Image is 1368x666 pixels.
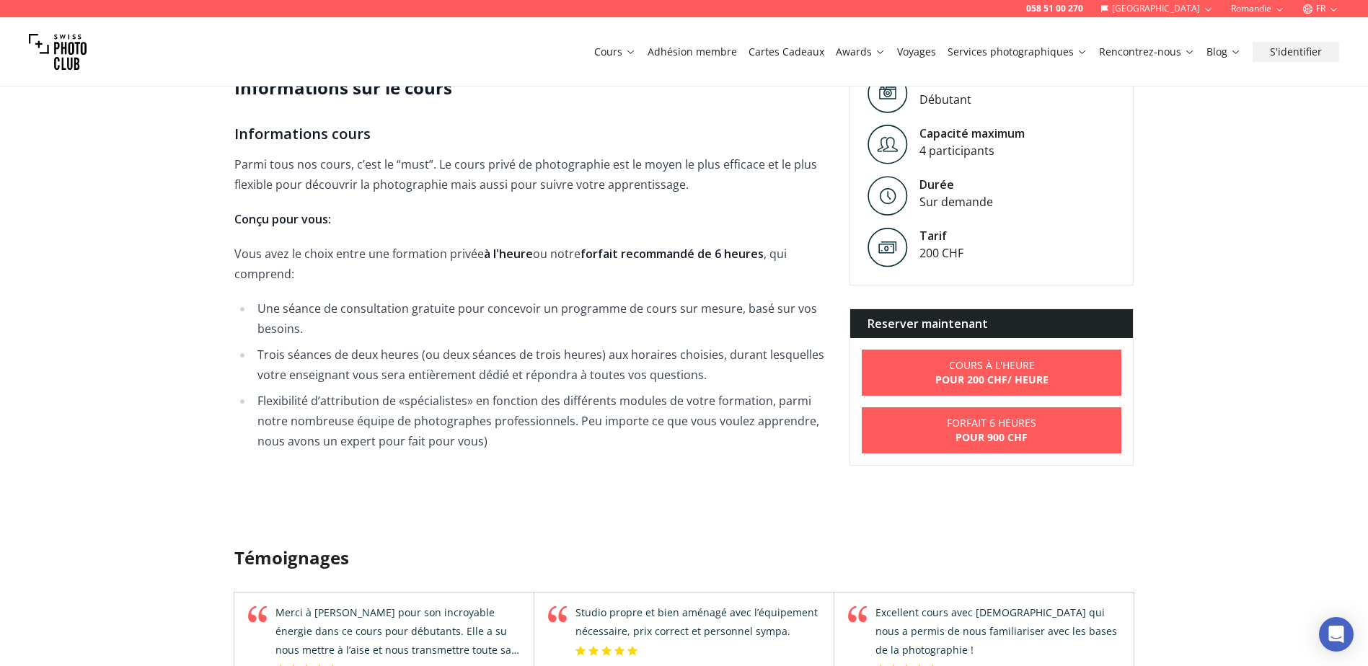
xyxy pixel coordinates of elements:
p: Parmi tous nos cours, c’est le “must”. Le cours privé de photographie est le moyen le plus effica... [234,154,826,195]
div: Sur demande [919,193,993,210]
button: Awards [830,42,891,62]
div: Open Intercom Messenger [1319,617,1354,652]
div: Débutant [919,91,1010,108]
a: Blog [1206,45,1241,59]
img: Swiss photo club [29,23,87,81]
b: Pour 900 CHF [947,430,1036,445]
h3: Témoignages [234,546,1134,569]
a: Services photographiques [948,45,1087,59]
img: Tarif [868,227,908,267]
button: Adhésion membre [642,42,743,62]
button: Cartes Cadeaux [743,42,830,62]
button: Blog [1201,42,1247,62]
img: Level [868,176,908,216]
a: Rencontrez-nous [1099,45,1195,59]
a: Forfait 6 heuresPour 900 CHF [862,407,1122,453]
button: Rencontrez-nous [1093,42,1201,62]
p: Vous avez le choix entre une formation privée ou notre , qui comprend: [234,244,826,284]
img: Level [868,125,908,164]
div: Capacité maximum [919,125,1025,142]
div: Cours à l'heure [935,358,1049,373]
li: Une séance de consultation gratuite pour concevoir un programme de cours sur mesure, basé sur vos... [253,298,826,339]
a: Cours à l'heurePour 200 CHF/ Heure [862,350,1122,396]
div: 4 participants [919,142,1025,159]
strong: Conçu pour vous: [234,211,331,227]
h3: Informations cours [234,123,826,146]
button: Cours [588,42,642,62]
div: 200 CHF [919,244,963,262]
button: Voyages [891,42,942,62]
a: Cours [594,45,636,59]
li: Flexibilité d’attribution de «spécialistes» en fonction des différents modules de votre formation... [253,391,826,451]
a: 058 51 00 270 [1026,3,1083,14]
a: Awards [836,45,886,59]
div: Reserver maintenant [850,309,1134,338]
strong: à l'heure [484,246,533,262]
button: S'identifier [1253,42,1339,62]
img: Level [868,74,908,113]
h2: Informations sur le cours [234,76,826,99]
div: Tarif [919,227,963,244]
li: Trois séances de deux heures (ou deux séances de trois heures) aux horaires choisies, durant lesq... [253,345,826,385]
div: Durée [919,176,993,193]
a: Cartes Cadeaux [749,45,824,59]
a: Adhésion membre [648,45,737,59]
a: Voyages [897,45,936,59]
strong: forfait recommandé de 6 heures [581,246,764,262]
b: Pour 200 CHF / Heure [935,373,1049,386]
div: Forfait 6 heures [947,416,1036,445]
button: Services photographiques [942,42,1093,62]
